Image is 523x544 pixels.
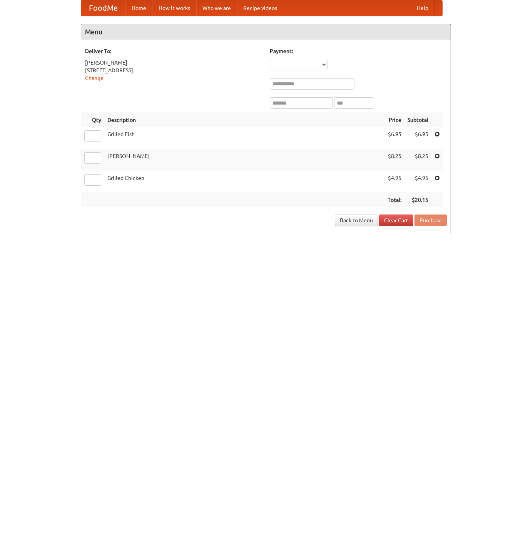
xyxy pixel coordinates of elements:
[335,215,378,226] a: Back to Menu
[384,113,404,127] th: Price
[404,171,431,193] td: $4.95
[104,149,384,171] td: [PERSON_NAME]
[104,127,384,149] td: Grilled Fish
[384,149,404,171] td: $8.25
[270,47,447,55] h5: Payment:
[384,127,404,149] td: $6.95
[404,127,431,149] td: $6.95
[85,75,104,81] a: Change
[85,67,262,74] div: [STREET_ADDRESS]
[404,149,431,171] td: $8.25
[196,0,237,16] a: Who we are
[411,0,434,16] a: Help
[237,0,283,16] a: Recipe videos
[384,193,404,207] th: Total:
[404,193,431,207] th: $20.15
[104,171,384,193] td: Grilled Chicken
[81,113,104,127] th: Qty
[104,113,384,127] th: Description
[384,171,404,193] td: $4.95
[81,0,125,16] a: FoodMe
[85,47,262,55] h5: Deliver To:
[379,215,413,226] a: Clear Cart
[125,0,152,16] a: Home
[152,0,196,16] a: How it works
[85,59,262,67] div: [PERSON_NAME]
[404,113,431,127] th: Subtotal
[414,215,447,226] button: Purchase
[81,24,451,40] h4: Menu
